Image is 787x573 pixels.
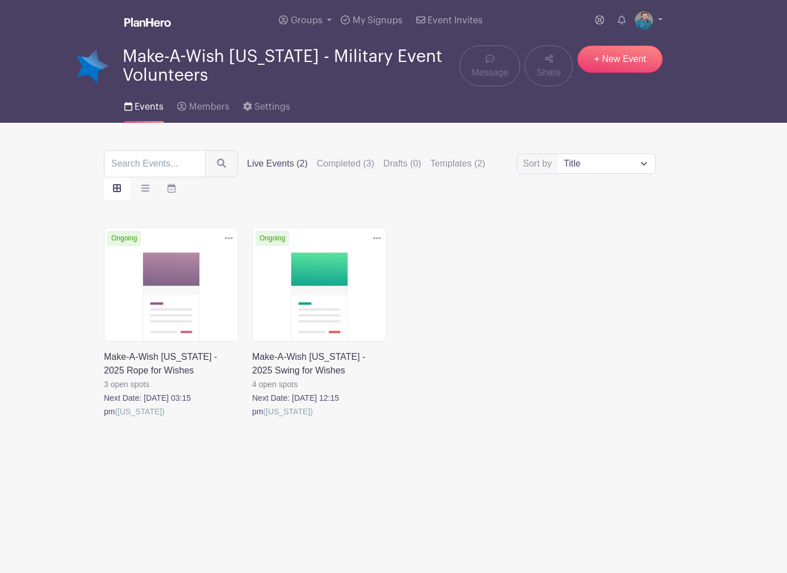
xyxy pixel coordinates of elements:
[104,150,206,177] input: Search Events...
[353,16,403,25] span: My Signups
[635,11,653,30] img: will_phelps-312x214.jpg
[104,177,185,200] div: order and view
[124,18,171,27] img: logo_white-6c42ec7e38ccf1d336a20a19083b03d10ae64f83f12c07503d8b9e83406b4c7d.svg
[428,16,483,25] span: Event Invites
[124,86,164,123] a: Events
[243,86,290,123] a: Settings
[123,47,459,85] span: Make-A-Wish [US_STATE] - Military Event Volunteers
[471,66,508,80] span: Message
[430,157,485,171] label: Templates (2)
[317,157,374,171] label: Completed (3)
[247,157,485,171] div: filters
[525,45,573,86] a: Share
[77,49,109,83] img: 18-blue-star-png-image.png
[177,86,229,123] a: Members
[383,157,421,171] label: Drafts (0)
[254,102,290,111] span: Settings
[523,157,555,171] label: Sort by
[577,45,663,73] a: + New Event
[189,102,229,111] span: Members
[537,66,561,80] span: Share
[247,157,308,171] label: Live Events (2)
[291,16,323,25] span: Groups
[459,45,520,86] a: Message
[135,102,164,111] span: Events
